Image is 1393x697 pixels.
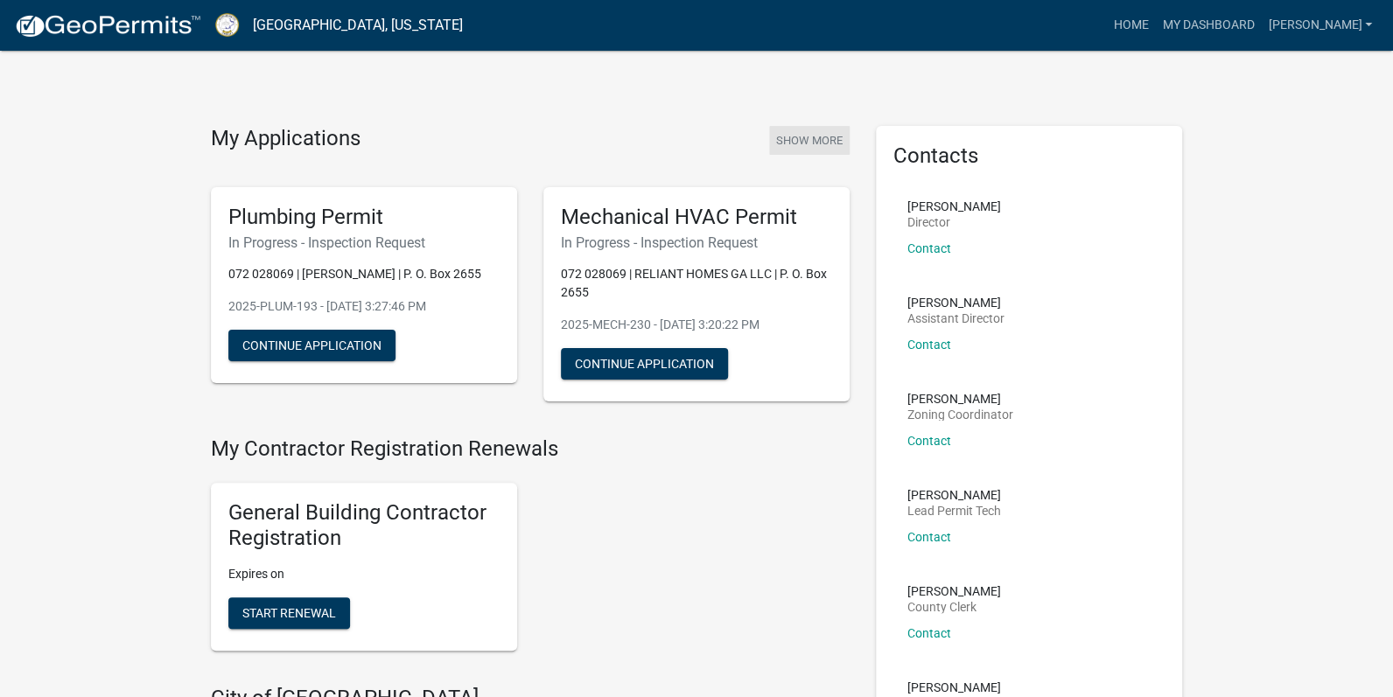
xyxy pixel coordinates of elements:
p: Assistant Director [907,312,1004,324]
p: [PERSON_NAME] [907,393,1013,405]
h6: In Progress - Inspection Request [561,234,832,251]
p: 2025-PLUM-193 - [DATE] 3:27:46 PM [228,297,500,316]
button: Continue Application [561,348,728,380]
a: Contact [907,338,951,352]
h4: My Contractor Registration Renewals [211,436,850,462]
h5: Plumbing Permit [228,205,500,230]
p: 072 028069 | [PERSON_NAME] | P. O. Box 2655 [228,265,500,283]
img: Putnam County, Georgia [215,13,239,37]
p: [PERSON_NAME] [907,200,1001,213]
a: Home [1106,9,1155,42]
wm-registration-list-section: My Contractor Registration Renewals [211,436,850,664]
h6: In Progress - Inspection Request [228,234,500,251]
button: Continue Application [228,330,395,361]
a: Contact [907,241,951,255]
span: Start Renewal [242,605,336,619]
a: My Dashboard [1155,9,1261,42]
a: [PERSON_NAME] [1261,9,1379,42]
a: [GEOGRAPHIC_DATA], [US_STATE] [253,10,463,40]
p: Director [907,216,1001,228]
p: County Clerk [907,601,1001,613]
a: Contact [907,530,951,544]
h4: My Applications [211,126,360,152]
p: Expires on [228,565,500,583]
p: Lead Permit Tech [907,505,1001,517]
p: Zoning Coordinator [907,408,1013,421]
a: Contact [907,434,951,448]
p: [PERSON_NAME] [907,585,1001,597]
p: [PERSON_NAME] [907,489,1001,501]
h5: Mechanical HVAC Permit [561,205,832,230]
button: Show More [769,126,850,155]
p: 072 028069 | RELIANT HOMES GA LLC | P. O. Box 2655 [561,265,832,302]
p: [PERSON_NAME] [907,296,1004,309]
p: [PERSON_NAME] [907,681,1040,694]
button: Start Renewal [228,597,350,629]
h5: General Building Contractor Registration [228,500,500,551]
p: 2025-MECH-230 - [DATE] 3:20:22 PM [561,316,832,334]
a: Contact [907,626,951,640]
h5: Contacts [893,143,1165,169]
